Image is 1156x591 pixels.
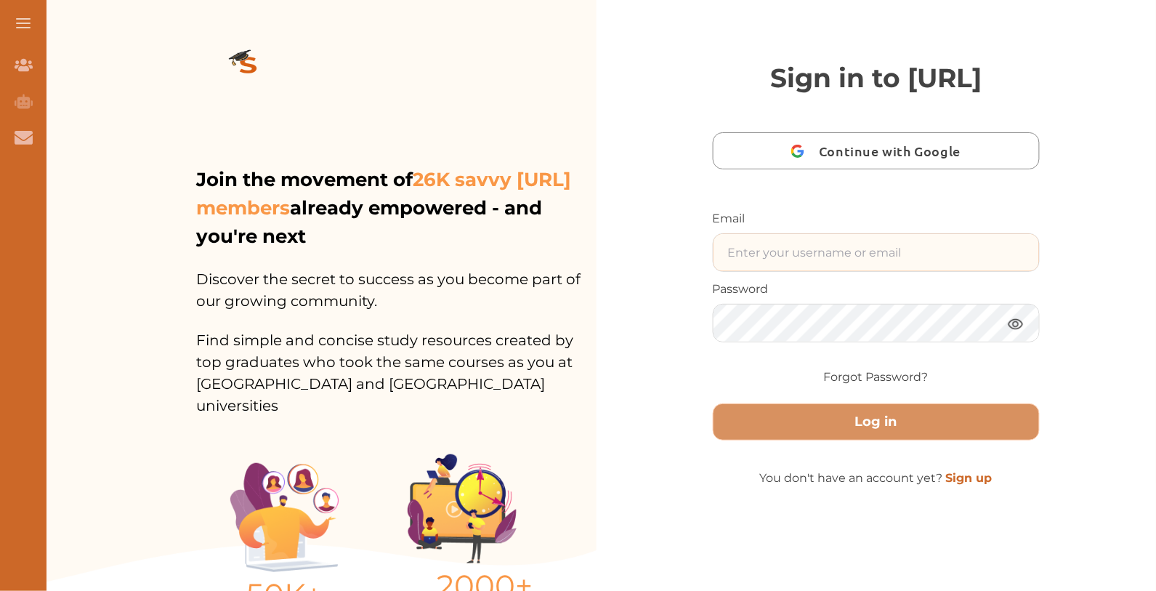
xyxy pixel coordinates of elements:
p: Discover the secret to success as you become part of our growing community. [196,251,597,312]
p: Sign in to [URL] [713,58,1040,97]
p: Password [713,281,1040,298]
img: eye.3286bcf0.webp [1007,315,1024,333]
img: Group%201403.ccdcecb8.png [408,454,517,563]
span: Continue with Google [819,134,968,168]
p: You don't have an account yet? [713,470,1040,487]
button: Log in [713,403,1040,441]
p: Find simple and concise study resources created by top graduates who took the same courses as you... [196,312,597,417]
img: logo [196,26,301,108]
input: Enter your username or email [714,234,1040,271]
p: Email [713,210,1040,228]
img: Illustration.25158f3c.png [230,463,339,572]
button: Continue with Google [713,132,1040,169]
p: Join the movement of already empowered - and you're next [196,166,594,251]
a: Sign up [946,471,993,485]
a: Forgot Password? [824,369,929,386]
